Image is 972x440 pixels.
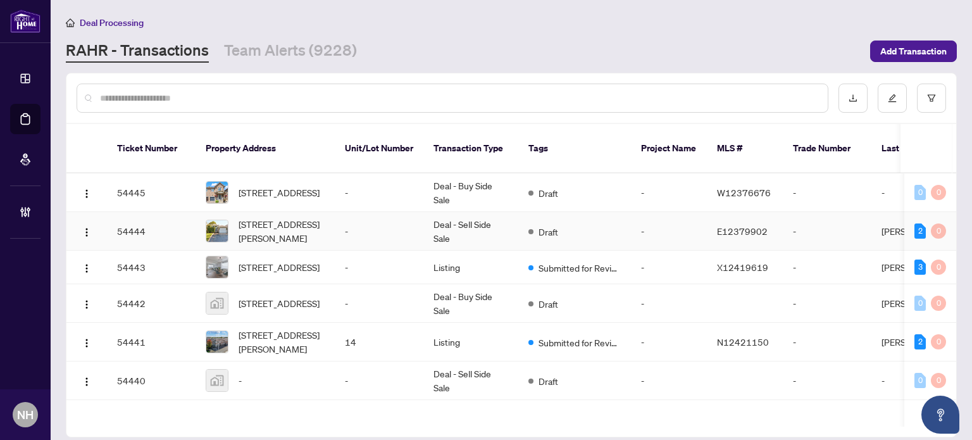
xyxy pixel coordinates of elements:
span: edit [888,94,897,103]
img: logo [10,9,40,33]
div: 0 [931,373,946,388]
div: 2 [914,334,926,349]
th: Unit/Lot Number [335,124,423,173]
span: [STREET_ADDRESS][PERSON_NAME] [239,217,325,245]
td: - [335,173,423,212]
td: [PERSON_NAME] [871,251,966,284]
button: Logo [77,221,97,241]
span: E12379902 [717,225,768,237]
td: - [783,251,871,284]
th: Project Name [631,124,707,173]
th: Property Address [196,124,335,173]
img: thumbnail-img [206,256,228,278]
button: Logo [77,257,97,277]
span: [STREET_ADDRESS][PERSON_NAME] [239,328,325,356]
a: Team Alerts (9228) [224,40,357,63]
td: - [631,361,707,400]
img: Logo [82,377,92,387]
div: 3 [914,260,926,275]
th: Tags [518,124,631,173]
td: Listing [423,323,518,361]
img: thumbnail-img [206,182,228,203]
td: 54444 [107,212,196,251]
a: RAHR - Transactions [66,40,209,63]
button: Logo [77,370,97,391]
th: Ticket Number [107,124,196,173]
th: MLS # [707,124,783,173]
span: download [849,94,857,103]
img: thumbnail-img [206,370,228,391]
span: [STREET_ADDRESS] [239,260,320,274]
img: thumbnail-img [206,292,228,314]
img: thumbnail-img [206,331,228,353]
td: - [631,212,707,251]
div: 0 [914,185,926,200]
span: Deal Processing [80,17,144,28]
img: Logo [82,263,92,273]
td: 54441 [107,323,196,361]
td: Deal - Sell Side Sale [423,361,518,400]
span: Submitted for Review [539,336,621,349]
button: Add Transaction [870,41,957,62]
th: Trade Number [783,124,871,173]
div: 0 [931,260,946,275]
td: [PERSON_NAME] [871,284,966,323]
td: Deal - Buy Side Sale [423,173,518,212]
div: 0 [914,296,926,311]
span: [STREET_ADDRESS] [239,185,320,199]
span: Draft [539,186,558,200]
td: 54443 [107,251,196,284]
td: - [631,173,707,212]
div: 2 [914,223,926,239]
td: Deal - Buy Side Sale [423,284,518,323]
th: Last Updated By [871,124,966,173]
span: W12376676 [717,187,771,198]
button: Logo [77,182,97,203]
button: download [838,84,868,113]
td: - [783,284,871,323]
th: Transaction Type [423,124,518,173]
span: Draft [539,225,558,239]
button: filter [917,84,946,113]
div: 0 [914,373,926,388]
td: Listing [423,251,518,284]
td: - [783,212,871,251]
img: thumbnail-img [206,220,228,242]
span: Draft [539,297,558,311]
button: Open asap [921,396,959,434]
td: 54440 [107,361,196,400]
td: - [631,251,707,284]
td: 14 [335,323,423,361]
td: 54445 [107,173,196,212]
div: 0 [931,223,946,239]
img: Logo [82,227,92,237]
td: - [871,361,966,400]
td: - [335,284,423,323]
td: - [335,251,423,284]
img: Logo [82,299,92,310]
button: Logo [77,293,97,313]
td: - [335,212,423,251]
div: 0 [931,296,946,311]
span: NH [17,406,34,424]
img: Logo [82,338,92,348]
div: 0 [931,185,946,200]
span: X12419619 [717,261,768,273]
span: filter [927,94,936,103]
span: N12421150 [717,336,769,348]
span: Submitted for Review [539,261,621,275]
span: Add Transaction [880,41,947,61]
button: edit [878,84,907,113]
td: - [871,173,966,212]
span: - [239,374,242,387]
span: home [66,18,75,27]
td: [PERSON_NAME] [871,212,966,251]
td: - [783,173,871,212]
td: - [783,323,871,361]
span: [STREET_ADDRESS] [239,296,320,310]
td: [PERSON_NAME] [871,323,966,361]
img: Logo [82,189,92,199]
button: Logo [77,332,97,352]
td: - [631,323,707,361]
td: - [783,361,871,400]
